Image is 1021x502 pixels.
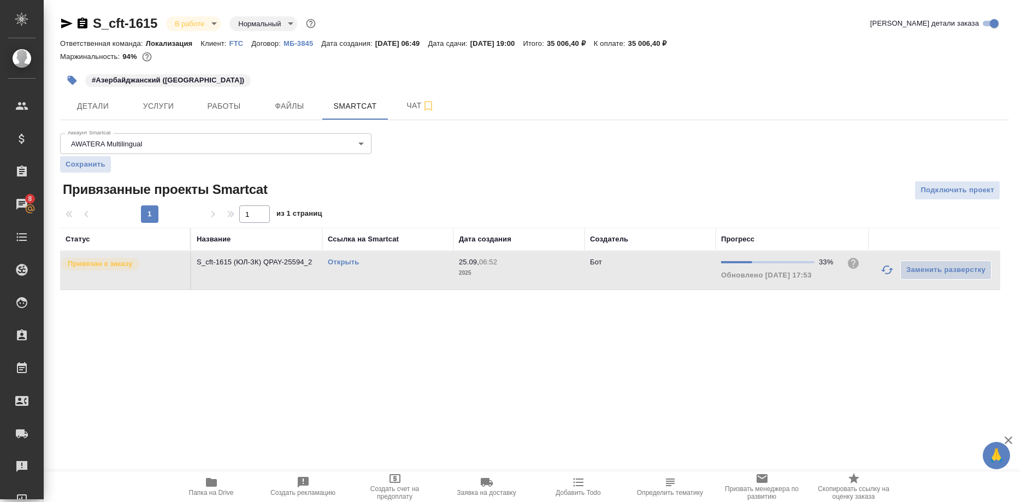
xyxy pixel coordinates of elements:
[60,68,84,92] button: Добавить тэг
[284,38,321,48] a: МБ-3845
[229,38,252,48] a: FTC
[146,39,201,48] p: Локализация
[60,133,371,154] div: AWATERA Multilingual
[21,193,38,204] span: 8
[68,139,145,149] button: AWATERA Multilingual
[200,39,229,48] p: Клиент:
[60,17,73,30] button: Скопировать ссылку для ЯМессенджера
[76,17,89,30] button: Скопировать ссылку
[93,16,157,31] a: S_cft-1615
[375,39,428,48] p: [DATE] 06:49
[422,99,435,113] svg: Подписаться
[197,257,317,268] p: S_cft-1615 (ЮЛ-ЗК) QPAY-25594_2
[590,234,628,245] div: Создатель
[60,52,122,61] p: Маржинальность:
[870,18,979,29] span: [PERSON_NAME] детали заказа
[906,264,985,276] span: Заменить разверстку
[394,99,447,113] span: Чат
[68,258,133,269] p: Привязан к заказу
[590,258,602,266] p: Бот
[470,39,523,48] p: [DATE] 19:00
[66,159,105,170] span: Сохранить
[263,99,316,113] span: Файлы
[328,258,359,266] a: Открыть
[166,16,221,31] div: В работе
[235,19,284,28] button: Нормальный
[229,16,297,31] div: В работе
[321,39,375,48] p: Дата создания:
[197,234,231,245] div: Название
[198,99,250,113] span: Работы
[428,39,470,48] p: Дата сдачи:
[329,99,381,113] span: Smartcat
[3,191,41,218] a: 8
[459,234,511,245] div: Дата создания
[140,50,154,64] button: 1812.66 RUB;
[284,39,321,48] p: МБ-3845
[983,442,1010,469] button: 🙏
[122,52,139,61] p: 94%
[920,184,994,197] span: Подключить проект
[628,39,675,48] p: 35 006,40 ₽
[523,39,546,48] p: Итого:
[900,261,992,280] button: Заменить разверстку
[479,258,497,266] p: 06:52
[594,39,628,48] p: К оплате:
[459,268,579,279] p: 2025
[819,257,838,268] div: 33%
[60,181,268,198] span: Привязанные проекты Smartcat
[459,258,479,266] p: 25.09,
[874,257,900,283] button: Обновить прогресс
[67,99,119,113] span: Детали
[229,39,252,48] p: FTC
[721,271,812,279] span: Обновлено [DATE] 17:53
[914,181,1000,200] button: Подключить проект
[132,99,185,113] span: Услуги
[60,39,146,48] p: Ответственная команда:
[60,156,111,173] button: Сохранить
[66,234,90,245] div: Статус
[547,39,594,48] p: 35 006,40 ₽
[328,234,399,245] div: Ссылка на Smartcat
[987,444,1006,467] span: 🙏
[251,39,284,48] p: Договор:
[721,234,754,245] div: Прогресс
[84,75,252,84] span: Азербайджанский (Латиница)
[276,207,322,223] span: из 1 страниц
[92,75,244,86] p: #Азербайджанский ([GEOGRAPHIC_DATA])
[172,19,208,28] button: В работе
